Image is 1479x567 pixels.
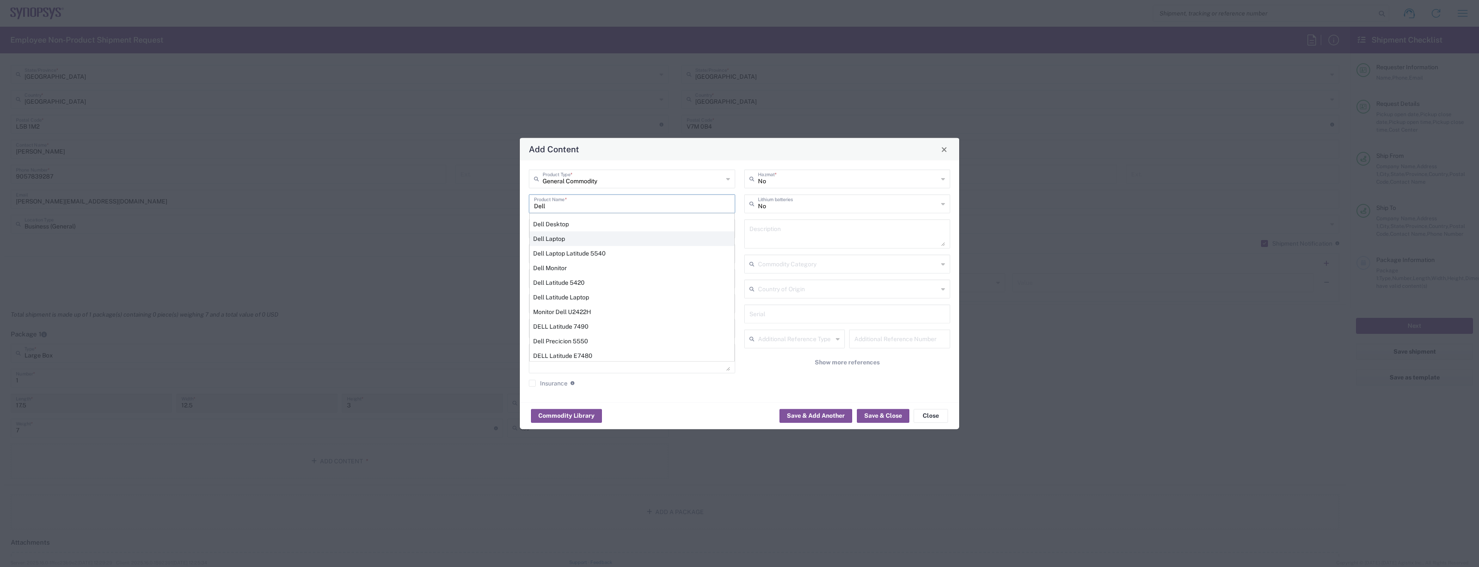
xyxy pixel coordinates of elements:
[530,319,734,334] div: DELL Latitude 7490
[530,231,734,246] div: Dell Laptop
[530,348,734,363] div: DELL Latitude E7480
[815,358,880,367] span: Show more references
[531,409,602,422] button: Commodity Library
[857,409,909,422] button: Save & Close
[530,334,734,348] div: Dell Precicion 5550
[530,217,734,231] div: Dell Desktop
[779,409,852,422] button: Save & Add Another
[530,246,734,261] div: Dell Laptop Latitude 5540
[530,275,734,290] div: Dell Latitude 5420
[914,409,948,422] button: Close
[529,143,579,155] h4: Add Content
[529,380,568,387] label: Insurance
[938,143,950,155] button: Close
[530,261,734,275] div: Dell Monitor
[530,290,734,305] div: Dell Latitude Laptop
[530,305,734,319] div: Monitor Dell U2422H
